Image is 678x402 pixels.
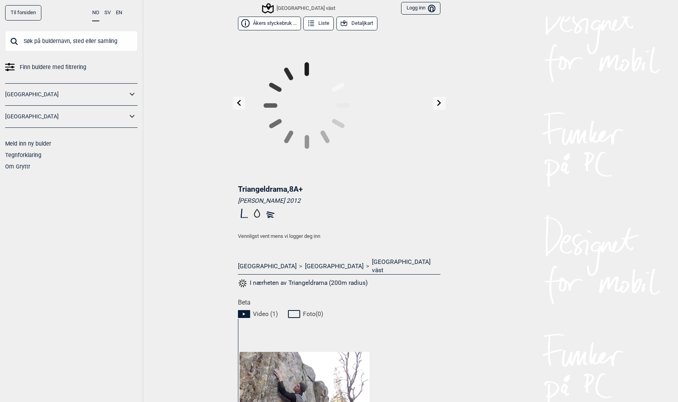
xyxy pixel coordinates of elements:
a: Til forsiden [5,5,41,21]
button: NO [92,5,99,21]
a: [GEOGRAPHIC_DATA] [5,89,127,100]
span: Triangeldrama , 8A+ [238,185,303,194]
a: Finn buldere med filtrering [5,62,137,73]
button: Detaljkart [336,17,377,30]
a: Tegnforklaring [5,152,41,158]
a: [GEOGRAPHIC_DATA] [238,262,297,270]
div: [GEOGRAPHIC_DATA] väst [263,4,335,13]
button: SV [104,5,111,21]
button: Logg inn [401,2,440,15]
a: [GEOGRAPHIC_DATA] [305,262,364,270]
button: EN [116,5,122,21]
span: Video ( 1 ) [253,310,278,318]
button: Åkers styckebruk ... [238,17,301,30]
a: [GEOGRAPHIC_DATA] [5,111,127,122]
a: [GEOGRAPHIC_DATA] väst [372,258,440,274]
a: Meld inn ny bulder [5,140,51,147]
button: I nærheten av Triangeldrama (200m radius) [238,278,368,288]
button: Liste [303,17,334,30]
input: Søk på buldernavn, sted eller samling [5,31,137,51]
p: Vennligst vent mens vi logger deg inn [238,232,440,240]
div: [PERSON_NAME] 2012 [238,197,440,205]
span: Finn buldere med filtrering [20,62,86,73]
nav: > > [238,258,440,274]
span: Foto ( 0 ) [303,310,323,318]
a: Om Gryttr [5,163,30,170]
